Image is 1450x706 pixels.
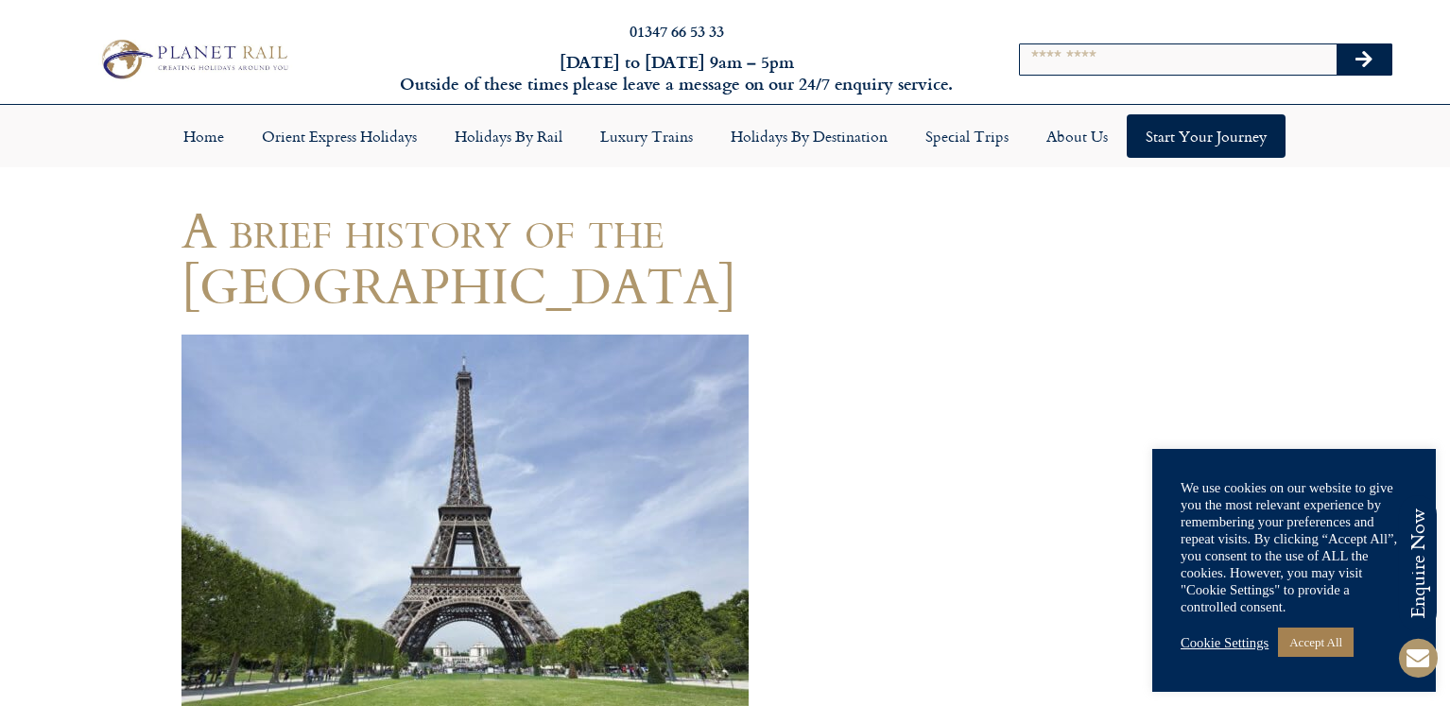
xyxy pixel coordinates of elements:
img: Planet Rail Train Holidays Logo [94,35,292,83]
div: We use cookies on our website to give you the most relevant experience by remembering your prefer... [1181,479,1407,615]
a: Start your Journey [1127,114,1286,158]
nav: Menu [9,114,1441,158]
a: 01347 66 53 33 [630,20,724,42]
h6: [DATE] to [DATE] 9am – 5pm Outside of these times please leave a message on our 24/7 enquiry serv... [391,51,962,95]
a: Home [164,114,243,158]
button: Search [1337,44,1391,75]
a: Holidays by Rail [436,114,581,158]
a: Orient Express Holidays [243,114,436,158]
a: About Us [1027,114,1127,158]
a: Luxury Trains [581,114,712,158]
a: Accept All [1278,628,1354,657]
a: Special Trips [906,114,1027,158]
a: Holidays by Destination [712,114,906,158]
a: Cookie Settings [1181,634,1269,651]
